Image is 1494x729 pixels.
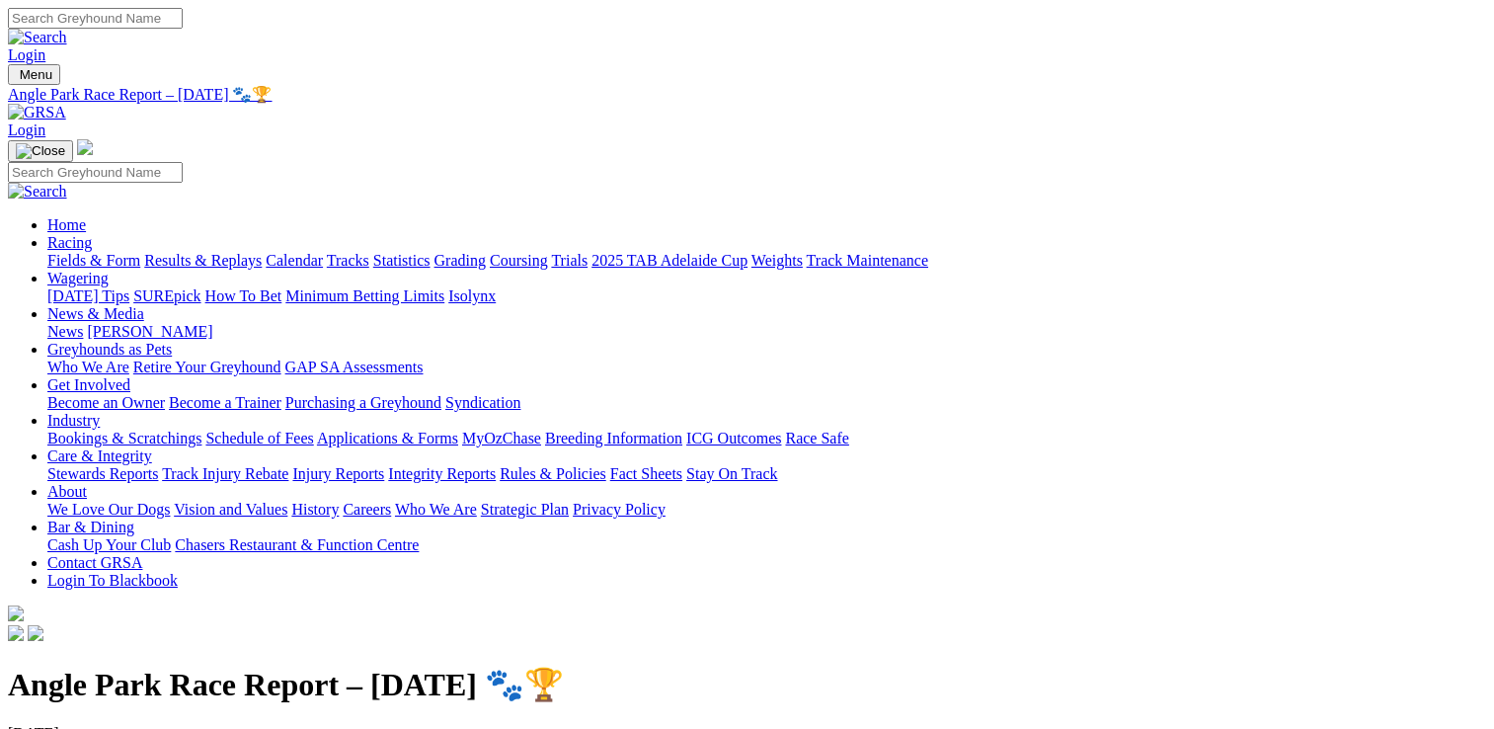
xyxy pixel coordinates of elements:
a: News [47,323,83,340]
a: Injury Reports [292,465,384,482]
a: Grading [434,252,486,269]
a: Become an Owner [47,394,165,411]
a: SUREpick [133,287,200,304]
a: Wagering [47,270,109,286]
div: Racing [47,252,1486,270]
img: GRSA [8,104,66,121]
div: Industry [47,430,1486,447]
a: [PERSON_NAME] [87,323,212,340]
a: Coursing [490,252,548,269]
div: News & Media [47,323,1486,341]
img: Search [8,183,67,201]
a: Trials [551,252,588,269]
a: Login [8,121,45,138]
a: History [291,501,339,518]
a: Fact Sheets [610,465,682,482]
a: Rules & Policies [500,465,606,482]
a: ICG Outcomes [686,430,781,446]
div: Care & Integrity [47,465,1486,483]
div: Bar & Dining [47,536,1486,554]
img: Close [16,143,65,159]
a: Become a Trainer [169,394,281,411]
a: Stewards Reports [47,465,158,482]
a: [DATE] Tips [47,287,129,304]
div: Get Involved [47,394,1486,412]
a: Integrity Reports [388,465,496,482]
a: We Love Our Dogs [47,501,170,518]
a: 2025 TAB Adelaide Cup [591,252,747,269]
a: Home [47,216,86,233]
a: Track Maintenance [807,252,928,269]
input: Search [8,8,183,29]
a: Weights [751,252,803,269]
a: Angle Park Race Report – [DATE] 🐾🏆 [8,85,1486,104]
img: facebook.svg [8,625,24,641]
a: Bookings & Scratchings [47,430,201,446]
input: Search [8,162,183,183]
a: Race Safe [785,430,848,446]
a: Syndication [445,394,520,411]
img: Search [8,29,67,46]
a: Login To Blackbook [47,572,178,589]
a: GAP SA Assessments [285,359,424,375]
div: Wagering [47,287,1486,305]
a: Get Involved [47,376,130,393]
img: twitter.svg [28,625,43,641]
a: Results & Replays [144,252,262,269]
a: Retire Your Greyhound [133,359,281,375]
a: Privacy Policy [573,501,666,518]
a: Stay On Track [686,465,777,482]
a: MyOzChase [462,430,541,446]
button: Toggle navigation [8,64,60,85]
a: Login [8,46,45,63]
a: How To Bet [205,287,282,304]
a: Calendar [266,252,323,269]
a: Minimum Betting Limits [285,287,444,304]
a: Careers [343,501,391,518]
a: Cash Up Your Club [47,536,171,553]
a: Who We Are [395,501,477,518]
a: Statistics [373,252,431,269]
a: Strategic Plan [481,501,569,518]
a: Care & Integrity [47,447,152,464]
h1: Angle Park Race Report – [DATE] 🐾🏆 [8,666,1486,703]
div: About [47,501,1486,519]
img: logo-grsa-white.png [77,139,93,155]
a: Vision and Values [174,501,287,518]
a: Breeding Information [545,430,682,446]
button: Toggle navigation [8,140,73,162]
a: Applications & Forms [317,430,458,446]
a: Industry [47,412,100,429]
a: Racing [47,234,92,251]
a: Greyhounds as Pets [47,341,172,358]
a: Contact GRSA [47,554,142,571]
a: Tracks [327,252,369,269]
a: About [47,483,87,500]
a: News & Media [47,305,144,322]
a: Purchasing a Greyhound [285,394,441,411]
div: Greyhounds as Pets [47,359,1486,376]
a: Chasers Restaurant & Function Centre [175,536,419,553]
a: Isolynx [448,287,496,304]
a: Who We Are [47,359,129,375]
a: Bar & Dining [47,519,134,535]
a: Schedule of Fees [205,430,313,446]
a: Fields & Form [47,252,140,269]
a: Track Injury Rebate [162,465,288,482]
img: logo-grsa-white.png [8,606,24,621]
span: Menu [20,67,52,82]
